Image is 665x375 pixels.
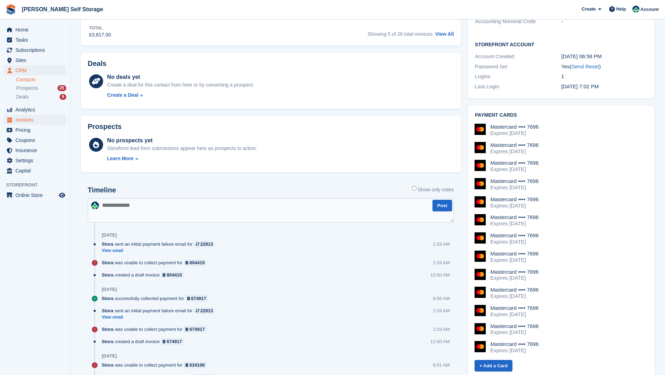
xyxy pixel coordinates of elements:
div: Storefront lead form submissions appear here as prospects to action. [107,145,257,152]
div: No prospects yet [107,136,257,145]
div: No deals yet [107,73,254,81]
div: 1:03 AM [433,241,450,247]
span: Showing 5 of 26 total invoices [368,31,432,37]
div: Create a deal for this contact from here or by converting a prospect. [107,81,254,89]
a: Send Reset [571,63,599,69]
div: 1 [561,73,647,81]
span: Stora [102,338,113,345]
a: menu [4,125,66,135]
div: 1:03 AM [433,326,450,333]
img: Mastercard Logo [475,142,486,153]
div: 674917 [191,295,206,302]
div: [DATE] 06:58 PM [561,53,647,61]
div: Password Set [475,63,561,71]
div: Expires [DATE] [490,311,539,318]
div: Expires [DATE] [490,293,539,299]
a: 804415 [161,272,184,278]
div: 1:03 AM [433,259,450,266]
div: Mastercard •••• 7696 [490,323,539,329]
span: Stora [102,272,113,278]
span: Invoices [15,115,58,125]
h2: Payment cards [475,112,647,118]
a: menu [4,156,66,165]
div: Expires [DATE] [490,239,539,245]
div: Expires [DATE] [490,184,539,191]
div: Total [89,25,111,31]
div: Mastercard •••• 7696 [490,287,539,293]
div: 22913 [200,241,213,247]
div: Expires [DATE] [490,220,539,227]
a: menu [4,66,66,75]
div: Learn More [107,155,133,162]
a: Contacts [16,76,66,83]
span: Tasks [15,35,58,45]
a: 634106 [184,362,207,368]
div: Mastercard •••• 7696 [490,160,539,166]
div: £3,617.00 [89,31,111,39]
a: menu [4,135,66,145]
div: 22913 [200,307,213,314]
div: Mastercard •••• 7696 [490,178,539,184]
div: 674917 [167,338,182,345]
img: Dafydd Pritchard [632,6,639,13]
img: Mastercard Logo [475,232,486,244]
span: Create [582,6,596,13]
span: Storefront [6,182,70,189]
div: was unable to collect payment for [102,326,210,333]
span: Stora [102,326,113,333]
div: 674917 [189,326,204,333]
a: menu [4,105,66,115]
div: 804415 [189,259,204,266]
div: Account Created [475,53,561,61]
div: Mastercard •••• 7696 [490,341,539,347]
a: menu [4,35,66,45]
div: Mastercard •••• 7696 [490,142,539,148]
div: Yes [561,63,647,71]
img: Mastercard Logo [475,341,486,352]
div: was unable to collect payment for [102,362,210,368]
a: menu [4,55,66,65]
div: Mastercard •••• 7696 [490,269,539,275]
h2: Storefront Account [475,41,647,48]
div: 804415 [167,272,182,278]
div: Mastercard •••• 7696 [490,214,539,220]
span: Settings [15,156,58,165]
img: Mastercard Logo [475,196,486,207]
span: Prospects [16,85,38,91]
span: Stora [102,259,113,266]
img: Mastercard Logo [475,305,486,316]
img: Mastercard Logo [475,214,486,225]
span: Subscriptions [15,45,58,55]
span: Deals [16,94,29,100]
img: stora-icon-8386f47178a22dfd0bd8f6a31ec36ba5ce8667c1dd55bd0f319d3a0aa187defe.svg [6,4,16,15]
button: Post [432,200,452,211]
div: Mastercard •••• 7696 [490,251,539,257]
span: Insurance [15,145,58,155]
span: Stora [102,307,113,314]
div: Expires [DATE] [490,257,539,263]
a: Prospects 25 [16,84,66,92]
div: 9 [60,94,66,100]
a: Deals 9 [16,93,66,101]
a: Learn More [107,155,257,162]
div: 25 [58,85,66,91]
div: 1:03 AM [433,307,450,314]
div: Expires [DATE] [490,148,539,155]
a: menu [4,115,66,125]
a: 674917 [184,326,207,333]
div: was unable to collect payment for [102,259,210,266]
div: Expires [DATE] [490,130,539,136]
input: Show only notes [412,186,416,190]
img: Dafydd Pritchard [91,202,99,209]
a: menu [4,145,66,155]
div: Expires [DATE] [490,275,539,281]
a: 22913 [194,241,215,247]
span: Capital [15,166,58,176]
div: 9:01 AM [433,362,450,368]
a: menu [4,45,66,55]
div: created a draft invoice [102,338,187,345]
a: + Add a Card [475,360,512,371]
div: Mastercard •••• 7696 [490,305,539,311]
img: Mastercard Logo [475,251,486,262]
time: 2023-08-03 18:02:23 UTC [561,83,599,89]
